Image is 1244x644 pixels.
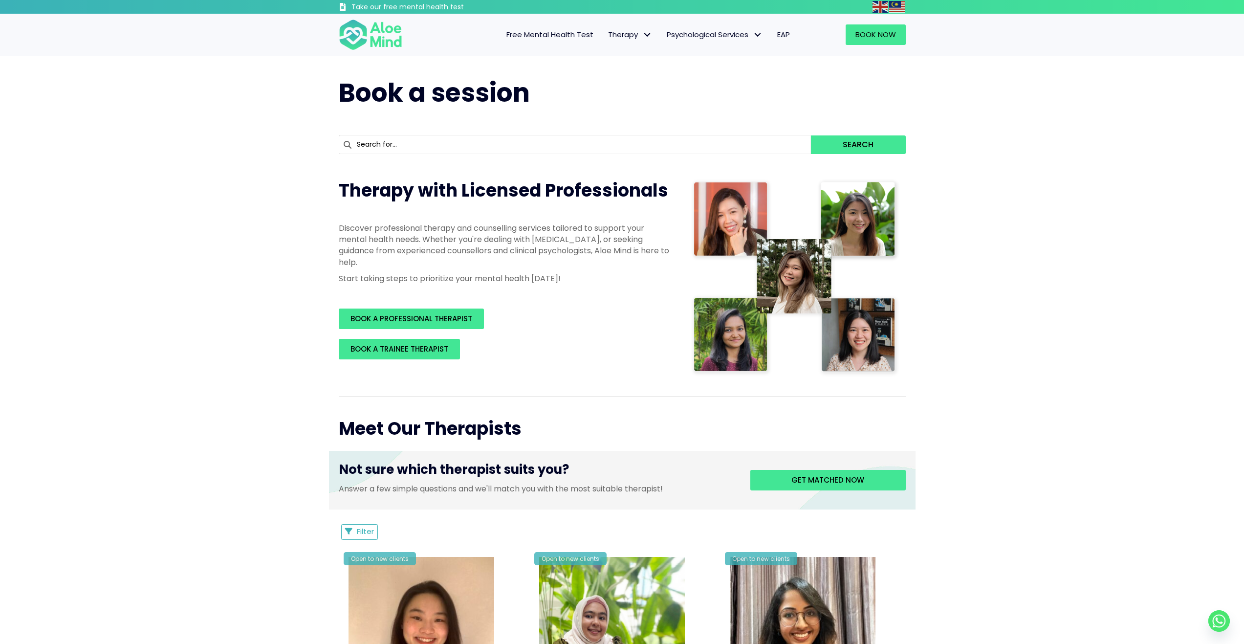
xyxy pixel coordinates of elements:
[357,526,374,536] span: Filter
[1208,610,1230,632] a: Whatsapp
[341,524,378,540] button: Filter Listings
[873,1,889,12] a: English
[339,19,402,51] img: Aloe mind Logo
[889,1,905,13] img: ms
[873,1,888,13] img: en
[339,135,811,154] input: Search for...
[777,29,790,40] span: EAP
[846,24,906,45] a: Book Now
[339,339,460,359] a: BOOK A TRAINEE THERAPIST
[791,475,864,485] span: Get matched now
[640,28,655,42] span: Therapy: submenu
[725,552,797,565] div: Open to new clients
[339,2,516,14] a: Take our free mental health test
[350,344,448,354] span: BOOK A TRAINEE THERAPIST
[415,24,797,45] nav: Menu
[855,29,896,40] span: Book Now
[691,178,900,377] img: Therapist collage
[339,178,668,203] span: Therapy with Licensed Professionals
[608,29,652,40] span: Therapy
[339,416,522,441] span: Meet Our Therapists
[499,24,601,45] a: Free Mental Health Test
[339,309,484,329] a: BOOK A PROFESSIONAL THERAPIST
[351,2,516,12] h3: Take our free mental health test
[344,552,416,565] div: Open to new clients
[751,28,765,42] span: Psychological Services: submenu
[339,75,530,111] span: Book a session
[506,29,593,40] span: Free Mental Health Test
[534,552,607,565] div: Open to new clients
[601,24,659,45] a: TherapyTherapy: submenu
[659,24,770,45] a: Psychological ServicesPsychological Services: submenu
[770,24,797,45] a: EAP
[339,483,736,494] p: Answer a few simple questions and we'll match you with the most suitable therapist!
[350,313,472,324] span: BOOK A PROFESSIONAL THERAPIST
[339,222,671,268] p: Discover professional therapy and counselling services tailored to support your mental health nee...
[339,273,671,284] p: Start taking steps to prioritize your mental health [DATE]!
[750,470,906,490] a: Get matched now
[667,29,763,40] span: Psychological Services
[811,135,905,154] button: Search
[889,1,906,12] a: Malay
[339,461,736,483] h3: Not sure which therapist suits you?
